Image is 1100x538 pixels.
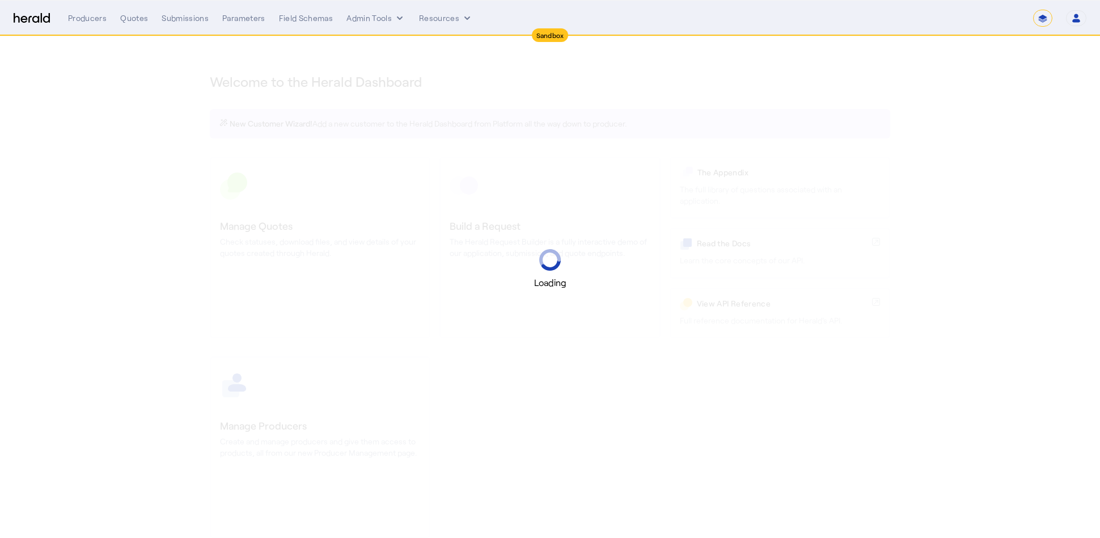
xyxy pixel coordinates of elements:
button: Resources dropdown menu [419,12,473,24]
img: Herald Logo [14,13,50,24]
div: Field Schemas [279,12,333,24]
div: Producers [68,12,107,24]
div: Sandbox [532,28,569,42]
div: Parameters [222,12,265,24]
div: Quotes [120,12,148,24]
div: Submissions [162,12,209,24]
button: internal dropdown menu [346,12,405,24]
